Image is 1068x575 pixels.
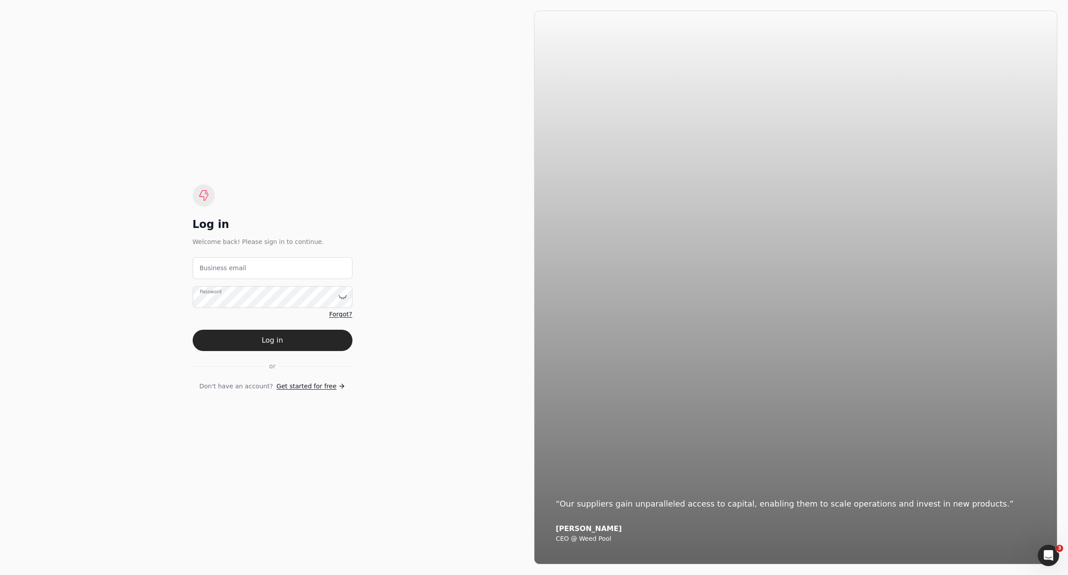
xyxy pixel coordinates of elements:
div: “Our suppliers gain unparalleled access to capital, enabling them to scale operations and invest ... [556,498,1036,510]
iframe: Intercom live chat [1038,545,1059,566]
button: Log in [193,330,352,351]
label: Business email [200,264,246,273]
a: Get started for free [277,382,345,391]
span: Don't have an account? [199,382,273,391]
div: [PERSON_NAME] [556,524,1036,533]
span: or [269,362,275,371]
div: CEO @ Weed Pool [556,535,1036,543]
a: Forgot? [329,310,352,319]
div: Welcome back! Please sign in to continue. [193,237,352,247]
div: Log in [193,217,352,232]
span: 3 [1056,545,1063,552]
label: Password [200,288,222,295]
span: Get started for free [277,382,336,391]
